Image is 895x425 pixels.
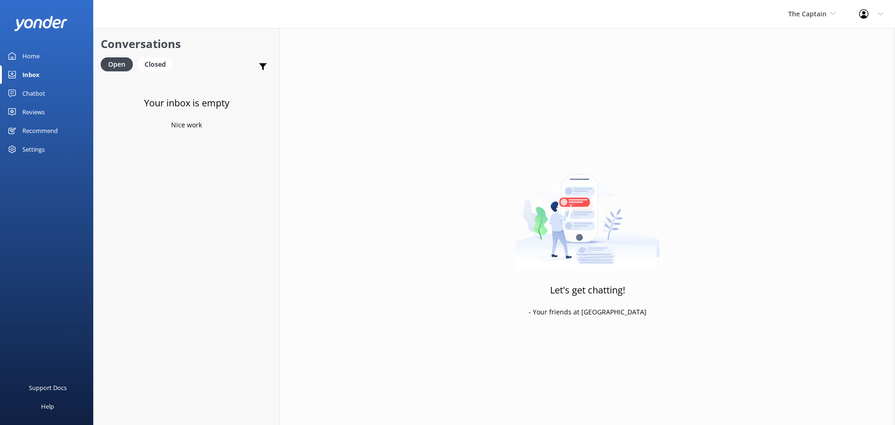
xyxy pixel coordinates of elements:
[138,57,173,71] div: Closed
[101,59,138,69] a: Open
[788,9,826,18] span: The Captain
[22,84,45,103] div: Chatbot
[171,120,202,130] p: Nice work
[550,283,625,298] h3: Let's get chatting!
[22,103,45,121] div: Reviews
[29,378,67,397] div: Support Docs
[138,59,178,69] a: Closed
[529,307,647,317] p: - Your friends at [GEOGRAPHIC_DATA]
[22,65,40,84] div: Inbox
[22,47,40,65] div: Home
[101,35,272,53] h2: Conversations
[516,154,660,271] img: artwork of a man stealing a conversation from at giant smartphone
[144,96,229,111] h3: Your inbox is empty
[101,57,133,71] div: Open
[22,140,45,159] div: Settings
[41,397,54,416] div: Help
[22,121,58,140] div: Recommend
[14,16,68,31] img: yonder-white-logo.png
